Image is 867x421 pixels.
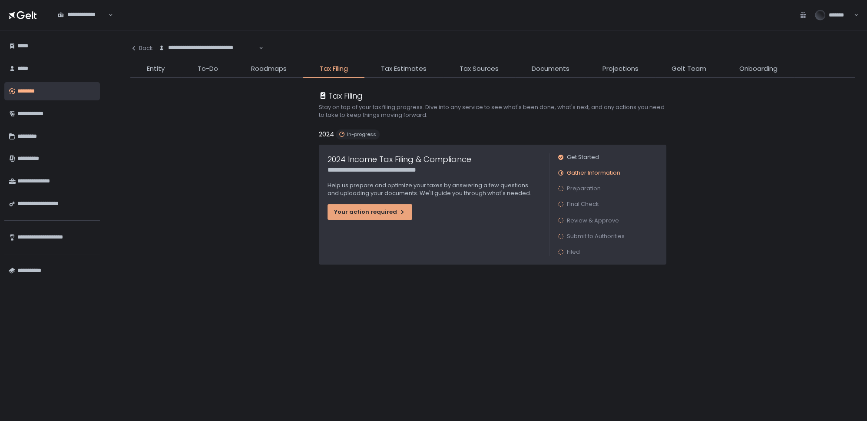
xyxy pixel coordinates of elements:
[328,204,412,220] button: Your action required
[147,64,165,74] span: Entity
[130,39,153,57] button: Back
[567,153,599,161] span: Get Started
[567,185,601,192] span: Preparation
[319,103,666,119] h2: Stay on top of your tax filing progress. Dive into any service to see what's been done, what's ne...
[567,232,625,240] span: Submit to Authorities
[328,153,471,165] h1: 2024 Income Tax Filing & Compliance
[319,129,334,139] h2: 2024
[198,64,218,74] span: To-Do
[328,182,540,197] p: Help us prepare and optimize your taxes by answering a few questions and uploading your documents...
[532,64,569,74] span: Documents
[460,64,499,74] span: Tax Sources
[58,19,108,27] input: Search for option
[52,6,113,24] div: Search for option
[567,169,620,177] span: Gather Information
[381,64,427,74] span: Tax Estimates
[347,131,376,138] span: In-progress
[251,64,287,74] span: Roadmaps
[567,200,599,208] span: Final Check
[672,64,706,74] span: Gelt Team
[130,44,153,52] div: Back
[319,90,363,102] div: Tax Filing
[739,64,778,74] span: Onboarding
[567,248,580,256] span: Filed
[602,64,639,74] span: Projections
[567,216,619,225] span: Review & Approve
[334,208,406,216] div: Your action required
[159,52,258,60] input: Search for option
[153,39,263,57] div: Search for option
[320,64,348,74] span: Tax Filing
